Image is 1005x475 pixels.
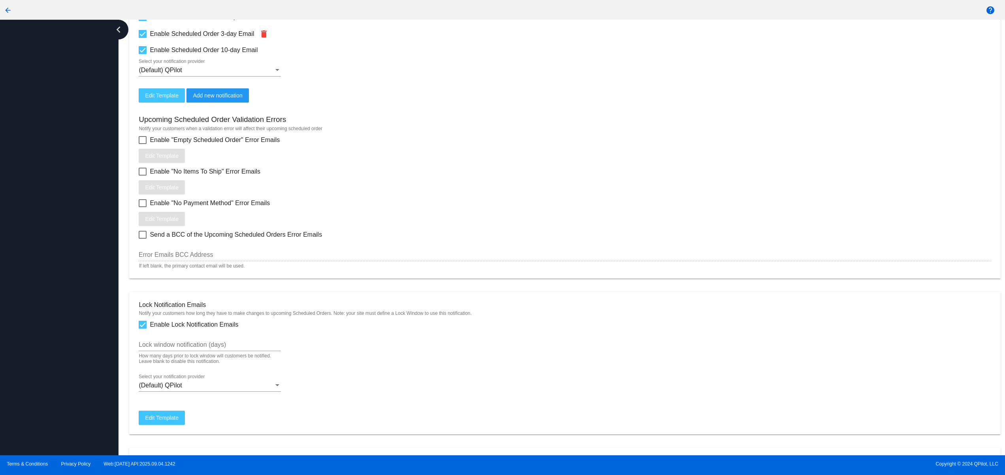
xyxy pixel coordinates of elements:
[7,461,48,467] a: Terms & Conditions
[150,29,254,39] span: Enable Scheduled Order 3-day Email
[139,115,286,124] h3: Upcoming Scheduled Order Validation Errors
[150,198,270,208] span: Enable "No Payment Method" Error Emails
[139,149,185,163] button: Edit Template
[139,411,185,425] button: Edit Template
[139,301,206,309] h4: Lock Notification Emails
[139,264,245,269] mat-hint: If left blank, the primary contact email will be used.
[150,45,258,55] span: Enable Scheduled Order 10-day Email
[139,212,185,226] button: Edit Template
[986,6,995,15] mat-icon: help
[193,92,242,99] span: Add new notification
[145,415,179,421] span: Edit Template
[145,216,179,222] span: Edit Template
[104,461,175,467] a: Web:[DATE] API:2025.09.04.1242
[139,88,185,103] button: Edit Template
[259,29,269,39] mat-icon: delete
[139,341,281,348] input: Lock window notification (days)
[145,153,179,159] span: Edit Template
[186,88,248,103] button: Add new notification
[139,382,182,389] span: (Default) QPilot
[150,135,280,145] span: Enable "Empty Scheduled Order" Error Emails
[112,23,125,36] i: chevron_left
[145,92,179,99] span: Edit Template
[150,167,260,176] span: Enable "No Items To Ship" Error Emails
[139,67,182,73] span: (Default) QPilot
[145,184,179,191] span: Edit Template
[139,251,991,258] input: Error Emails BCC Address
[150,230,322,239] span: Send a BCC of the Upcoming Scheduled Orders Error Emails
[139,310,991,316] mat-hint: Notify your customers how long they have to make changes to upcoming Scheduled Orders. Note: your...
[61,461,91,467] a: Privacy Policy
[139,353,276,364] mat-hint: How many days prior to lock window will customers be notified. Leave blank to disable this notifi...
[139,180,185,194] button: Edit Template
[509,461,998,467] span: Copyright © 2024 QPilot, LLC
[139,126,991,131] mat-hint: Notify your customers when a validation error will affect their upcoming scheduled order
[3,6,13,15] mat-icon: arrow_back
[150,320,238,329] span: Enable Lock Notification Emails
